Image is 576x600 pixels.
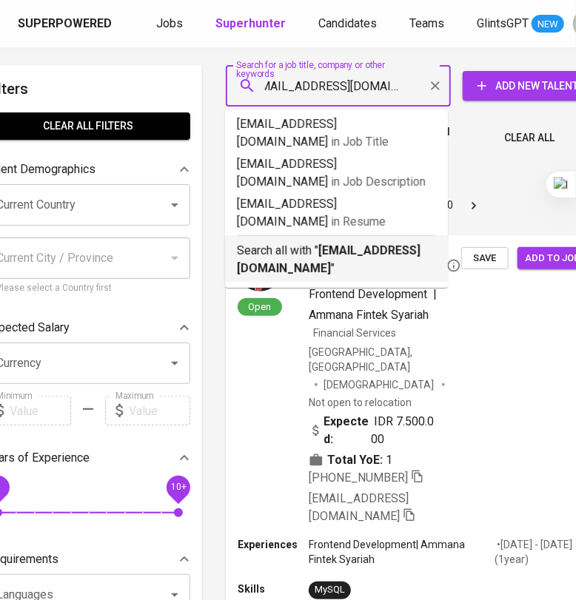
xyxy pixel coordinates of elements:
[532,17,564,32] span: NEW
[409,15,447,33] a: Teams
[170,482,186,493] span: 10+
[215,15,289,33] a: Superhunter
[324,377,436,392] span: [DEMOGRAPHIC_DATA]
[324,413,371,448] b: Expected:
[156,16,183,30] span: Jobs
[10,396,71,425] input: Value
[18,16,115,33] a: Superpowered
[331,215,386,229] span: in Resume
[331,175,426,189] span: in Job Description
[477,16,529,30] span: GlintsGPT
[462,194,486,218] button: Go to next page
[156,15,186,33] a: Jobs
[215,16,286,30] b: Superhunter
[318,15,380,33] a: Candidates
[237,242,436,277] p: Search all with " "
[309,537,495,567] p: Frontend Development | Ammana Fintek Syariah
[504,129,555,147] span: Clear All
[498,124,560,152] button: Clear All
[309,345,461,374] div: [GEOGRAPHIC_DATA], [GEOGRAPHIC_DATA]
[18,16,112,33] div: Superpowered
[315,583,345,597] div: MySQL
[309,395,412,410] p: Not open to relocation
[477,15,564,33] a: GlintsGPT NEW
[129,396,190,425] input: Value
[237,155,436,191] p: [EMAIL_ADDRESS][DOMAIN_NAME]
[164,195,185,215] button: Open
[309,308,429,322] span: Ammana Fintek Syariah
[327,451,383,469] b: Total YoE:
[309,491,409,523] span: [EMAIL_ADDRESS][DOMAIN_NAME]
[237,115,436,151] p: [EMAIL_ADDRESS][DOMAIN_NAME]
[425,75,446,96] button: Clear
[164,353,185,374] button: Open
[433,286,437,303] span: |
[237,195,436,231] p: [EMAIL_ADDRESS][DOMAIN_NAME]
[309,471,408,485] span: [PHONE_NUMBER]
[237,243,421,275] b: [EMAIL_ADDRESS][DOMAIN_NAME]
[238,582,309,596] p: Skills
[309,413,438,448] div: IDR 7.500.000
[309,287,427,301] span: Frontend Development
[318,16,377,30] span: Candidates
[313,327,396,339] span: Financial Services
[446,258,461,273] svg: By Batam recruiter
[331,135,389,149] span: in Job Title
[386,451,392,469] span: 1
[409,16,444,30] span: Teams
[461,247,509,270] button: Save
[469,250,501,267] span: Save
[243,300,278,313] span: Open
[238,537,309,552] p: Experiences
